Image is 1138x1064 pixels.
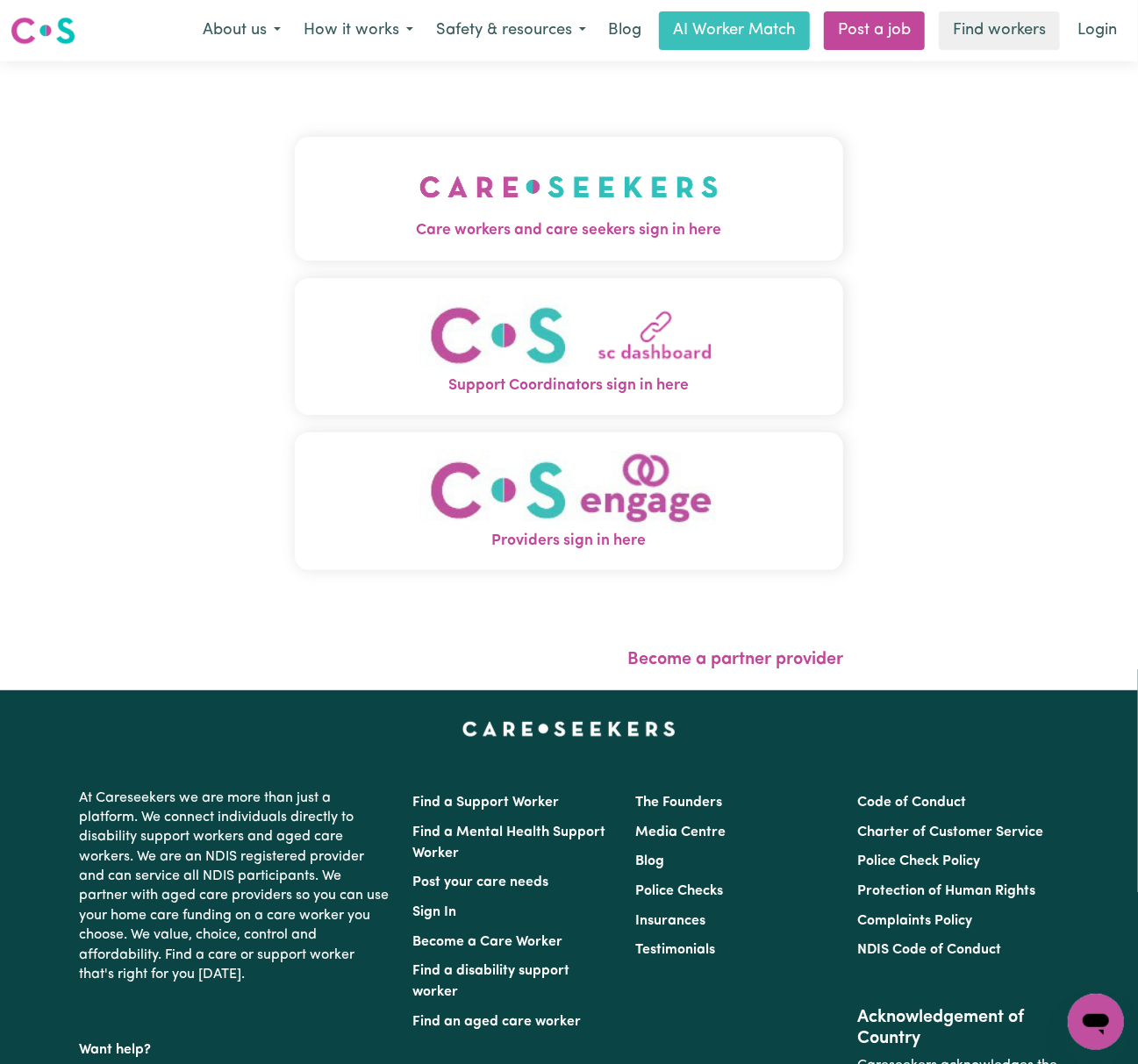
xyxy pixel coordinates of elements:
[413,1015,582,1029] a: Find an aged care worker
[857,796,966,810] a: Code of Conduct
[635,943,715,957] a: Testimonials
[857,914,972,928] a: Complaints Policy
[191,12,292,49] button: About us
[295,219,843,242] span: Care workers and care seekers sign in here
[413,796,560,810] a: Find a Support Worker
[413,825,606,860] a: Find a Mental Health Support Worker
[857,884,1035,898] a: Protection of Human Rights
[11,11,75,51] a: Careseekers logo
[1067,11,1127,50] a: Login
[627,651,843,668] a: Become a partner provider
[635,796,722,810] a: The Founders
[462,722,676,736] a: Careseekers home page
[80,782,392,992] p: At Careseekers we are more than just a platform. We connect individuals directly to disability su...
[295,530,843,553] span: Providers sign in here
[635,914,705,928] a: Insurances
[857,943,1001,957] a: NDIS Code of Conduct
[413,964,570,999] a: Find a disability support worker
[1068,994,1124,1050] iframe: Button to launch messaging window
[413,935,563,949] a: Become a Care Worker
[635,854,664,868] a: Blog
[413,905,457,919] a: Sign In
[425,12,598,49] button: Safety & resources
[635,825,726,839] a: Media Centre
[295,375,843,397] span: Support Coordinators sign in here
[80,1033,392,1060] p: Want help?
[413,875,549,889] a: Post your care needs
[939,11,1060,50] a: Find workers
[824,11,925,50] a: Post a job
[857,854,980,868] a: Police Check Policy
[295,432,843,570] button: Providers sign in here
[857,1007,1058,1049] h2: Acknowledgement of Country
[11,15,75,46] img: Careseekers logo
[295,137,843,260] button: Care workers and care seekers sign in here
[295,278,843,416] button: Support Coordinators sign in here
[857,825,1043,839] a: Charter of Customer Service
[635,884,723,898] a: Police Checks
[292,12,425,49] button: How it works
[659,11,810,50] a: AI Worker Match
[598,11,652,50] a: Blog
